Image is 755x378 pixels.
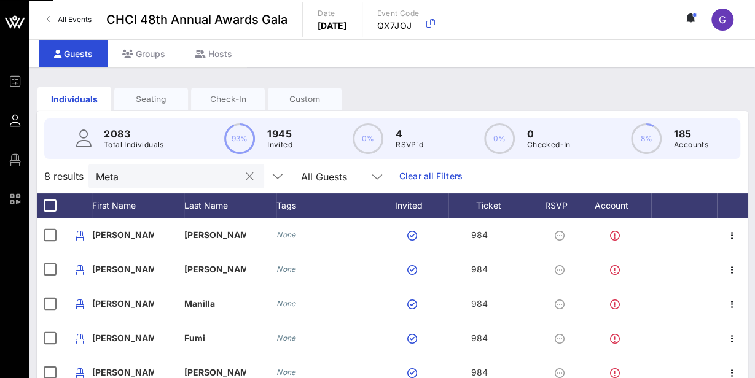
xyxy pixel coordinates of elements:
button: clear icon [246,171,254,183]
span: 984 [471,264,488,274]
div: Groups [108,40,180,67]
p: Accounts [674,139,708,151]
p: QX7JOJ [377,20,420,32]
div: Check-In [191,93,265,105]
p: 2083 [104,126,164,141]
p: RSVP`d [396,139,423,151]
p: Event Code [377,7,420,20]
p: Date [318,7,347,20]
div: Account [584,193,651,218]
i: None [276,368,296,377]
p: Fumi [184,321,246,355]
div: Ticket [448,193,541,218]
span: 8 results [44,169,84,183]
p: [PERSON_NAME] [184,218,246,252]
span: G [719,13,726,26]
p: [PERSON_NAME] [92,321,154,355]
p: Total Individuals [104,139,164,151]
a: All Events [39,10,99,29]
i: None [276,299,296,308]
div: RSVP [541,193,584,218]
p: [PERSON_NAME] [92,218,154,252]
div: Last Name [184,193,276,218]
div: Custom [268,93,342,105]
p: Invited [267,139,292,151]
span: All Events [58,15,92,24]
div: All Guests [301,171,347,182]
span: 984 [471,367,488,377]
i: None [276,333,296,342]
p: [PERSON_NAME] [92,287,154,321]
p: [PERSON_NAME] [184,252,246,287]
span: CHCI 48th Annual Awards Gala [106,10,288,29]
p: [DATE] [318,20,347,32]
div: Invited [381,193,448,218]
p: 0 [527,126,571,141]
div: Hosts [180,40,247,67]
span: 984 [471,229,488,240]
div: Seating [114,93,188,105]
div: Individuals [37,93,111,106]
div: All Guests [294,164,392,188]
div: Tags [276,193,381,218]
p: 4 [396,126,423,141]
p: [PERSON_NAME] [92,252,154,287]
div: First Name [92,193,184,218]
i: None [276,230,296,239]
p: 185 [674,126,708,141]
div: G [711,9,733,31]
p: Manilla [184,287,246,321]
p: 1945 [267,126,292,141]
span: 984 [471,298,488,309]
div: Guests [39,40,108,67]
p: Checked-In [527,139,571,151]
i: None [276,264,296,274]
span: 984 [471,333,488,343]
a: Clear all Filters [399,169,463,183]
